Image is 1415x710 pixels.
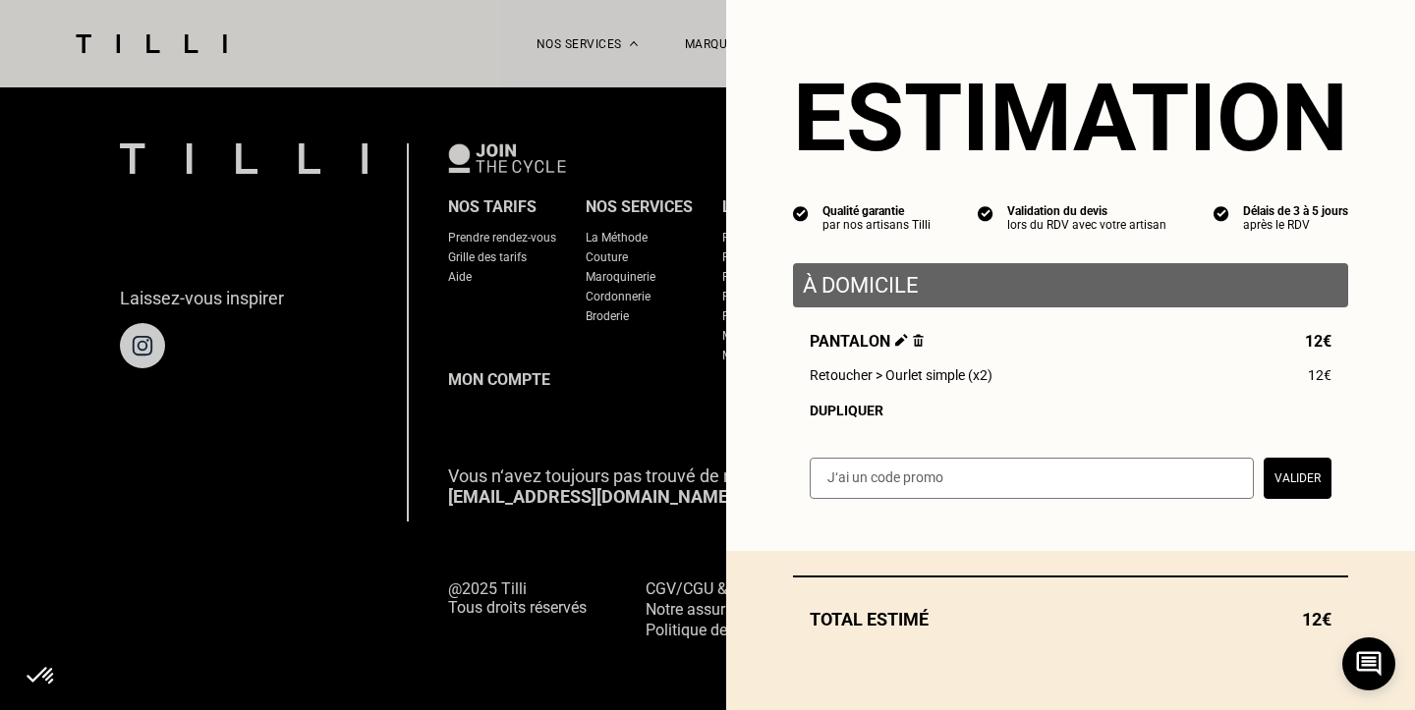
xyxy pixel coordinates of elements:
img: icon list info [793,204,809,222]
section: Estimation [793,63,1348,173]
span: Pantalon [810,332,924,351]
img: Supprimer [913,334,924,347]
span: Retoucher > Ourlet simple (x2) [810,367,992,383]
span: 12€ [1302,609,1331,629]
div: Validation du devis [1007,204,1166,218]
span: 12€ [1305,332,1331,351]
img: icon list info [978,204,993,222]
img: Éditer [895,334,908,347]
input: J‘ai un code promo [810,458,1254,499]
span: 12€ [1308,367,1331,383]
div: lors du RDV avec votre artisan [1007,218,1166,232]
div: par nos artisans Tilli [822,218,931,232]
div: Délais de 3 à 5 jours [1243,204,1348,218]
div: Dupliquer [810,403,1331,418]
p: À domicile [803,273,1338,298]
div: Qualité garantie [822,204,931,218]
div: après le RDV [1243,218,1348,232]
button: Valider [1264,458,1331,499]
div: Total estimé [793,609,1348,629]
img: icon list info [1214,204,1229,222]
